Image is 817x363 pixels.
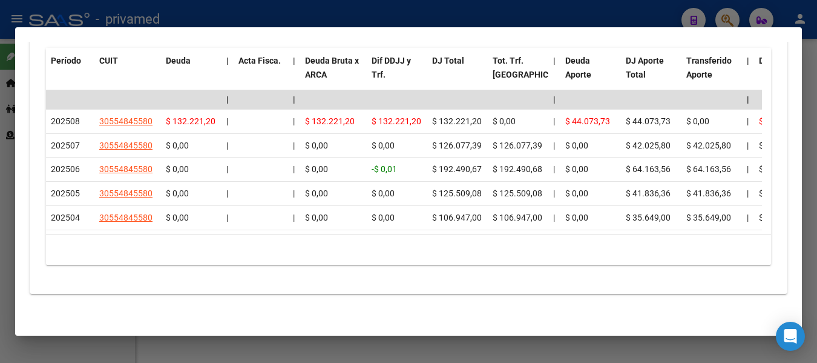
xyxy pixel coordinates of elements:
span: | [553,141,555,150]
span: $ 106.947,00 [493,213,542,222]
datatable-header-cell: Acta Fisca. [234,48,288,101]
span: 202505 [51,188,80,198]
span: $ 132.221,20 [305,116,355,126]
span: $ 44.073,73 [626,116,671,126]
span: | [553,95,556,104]
span: $ 0,00 [305,164,328,174]
span: $ 35.649,00 [686,213,731,222]
span: $ 0,00 [759,164,782,174]
span: | [226,141,228,150]
span: | [553,188,555,198]
span: $ 41.836,36 [626,188,671,198]
span: | [293,164,295,174]
span: Deuda [166,56,191,65]
span: $ 192.490,68 [493,164,542,174]
span: $ 132.221,20 [432,116,482,126]
span: | [293,95,295,104]
span: | [226,188,228,198]
span: | [553,116,555,126]
datatable-header-cell: | [742,48,754,101]
div: Open Intercom Messenger [776,322,805,351]
span: | [747,213,749,222]
span: $ 0,00 [759,188,782,198]
span: $ 0,00 [759,141,782,150]
datatable-header-cell: CUIT [94,48,161,101]
span: $ 0,00 [565,141,588,150]
span: | [553,164,555,174]
span: | [747,95,749,104]
span: $ 192.490,67 [432,164,482,174]
datatable-header-cell: Dif DDJJ y Trf. [367,48,427,101]
span: $ 0,00 [166,141,189,150]
span: | [226,95,229,104]
span: $ 64.163,56 [686,164,731,174]
span: 30554845580 [99,213,153,222]
span: $ 125.509,08 [432,188,482,198]
span: Deuda Bruta x ARCA [305,56,359,79]
span: 30554845580 [99,116,153,126]
span: CUIT [99,56,118,65]
span: 202508 [51,116,80,126]
span: $ 0,00 [305,213,328,222]
span: $ 0,00 [166,164,189,174]
span: $ 126.077,39 [493,141,542,150]
span: 30554845580 [99,141,153,150]
span: Deuda Contr. [759,56,809,65]
span: $ 64.163,56 [626,164,671,174]
datatable-header-cell: DJ Aporte Total [621,48,681,101]
span: 30554845580 [99,164,153,174]
span: | [747,56,749,65]
span: | [226,116,228,126]
datatable-header-cell: | [221,48,234,101]
span: $ 126.077,39 [432,141,482,150]
span: $ 35.649,00 [626,213,671,222]
span: | [293,213,295,222]
datatable-header-cell: Tot. Trf. Bruto [488,48,548,101]
span: $ 0,00 [759,213,782,222]
span: $ 42.025,80 [626,141,671,150]
datatable-header-cell: DJ Total [427,48,488,101]
span: $ 0,00 [565,164,588,174]
span: | [553,213,555,222]
span: $ 0,00 [372,141,395,150]
span: DJ Total [432,56,464,65]
span: | [747,188,749,198]
span: $ 41.836,36 [686,188,731,198]
span: | [293,188,295,198]
span: Transferido Aporte [686,56,732,79]
span: $ 88.147,47 [759,116,804,126]
span: Acta Fisca. [238,56,281,65]
span: DJ Aporte Total [626,56,664,79]
span: | [226,213,228,222]
span: | [226,56,229,65]
span: Dif DDJJ y Trf. [372,56,411,79]
datatable-header-cell: Deuda Contr. [754,48,815,101]
span: | [293,116,295,126]
span: | [293,141,295,150]
span: | [747,164,749,174]
span: $ 0,00 [565,188,588,198]
span: Tot. Trf. [GEOGRAPHIC_DATA] [493,56,575,79]
span: 30554845580 [99,188,153,198]
span: | [226,164,228,174]
span: $ 0,00 [305,141,328,150]
span: $ 125.509,08 [493,188,542,198]
span: $ 0,00 [372,188,395,198]
span: $ 0,00 [565,213,588,222]
span: Deuda Aporte [565,56,591,79]
datatable-header-cell: Deuda Bruta x ARCA [300,48,367,101]
span: 202504 [51,213,80,222]
span: $ 0,00 [372,213,395,222]
span: 202507 [51,141,80,150]
span: $ 0,00 [493,116,516,126]
datatable-header-cell: | [288,48,300,101]
datatable-header-cell: Deuda [161,48,221,101]
span: | [747,116,749,126]
span: Período [51,56,81,65]
datatable-header-cell: | [548,48,560,101]
datatable-header-cell: Deuda Aporte [560,48,621,101]
span: | [553,56,556,65]
span: -$ 0,01 [372,164,397,174]
span: $ 0,00 [166,213,189,222]
span: $ 0,00 [166,188,189,198]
